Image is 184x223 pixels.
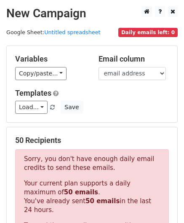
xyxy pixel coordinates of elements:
p: Sorry, you don't have enough daily email credits to send these emails. [24,155,160,172]
iframe: Chat Widget [142,183,184,223]
a: Templates [15,89,51,97]
h5: Email column [99,54,169,64]
h2: New Campaign [6,6,178,21]
small: Google Sheet: [6,29,101,35]
strong: 50 emails [64,188,98,196]
h5: Variables [15,54,86,64]
a: Load... [15,101,48,114]
a: Untitled spreadsheet [44,29,100,35]
button: Save [61,101,83,114]
p: Your current plan supports a daily maximum of . You've already sent in the last 24 hours. [24,179,160,215]
strong: 50 emails [85,197,120,205]
h5: 50 Recipients [15,136,169,145]
a: Copy/paste... [15,67,67,80]
a: Daily emails left: 0 [118,29,178,35]
span: Daily emails left: 0 [118,28,178,37]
